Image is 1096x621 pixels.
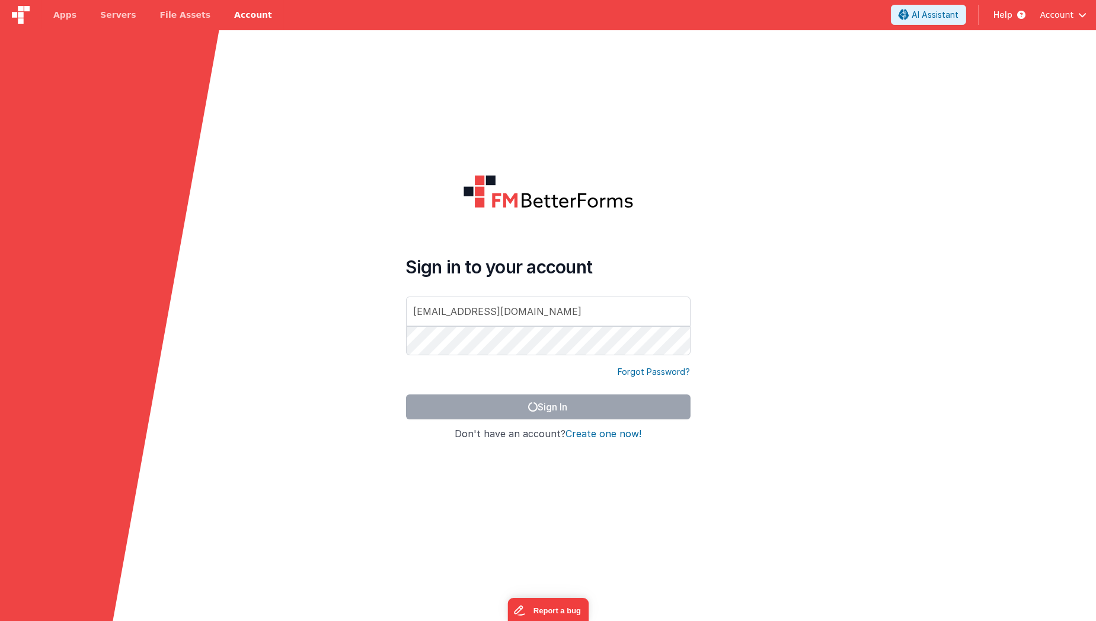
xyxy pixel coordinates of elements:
[100,9,136,21] span: Servers
[406,429,691,440] h4: Don't have an account?
[618,366,691,378] a: Forgot Password?
[1040,9,1087,21] button: Account
[160,9,211,21] span: File Assets
[993,9,1012,21] span: Help
[406,394,691,419] button: Sign In
[891,5,966,25] button: AI Assistant
[1040,9,1073,21] span: Account
[406,297,691,326] input: Email Address
[565,429,641,440] button: Create one now!
[406,256,691,278] h4: Sign in to your account
[53,9,76,21] span: Apps
[912,9,958,21] span: AI Assistant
